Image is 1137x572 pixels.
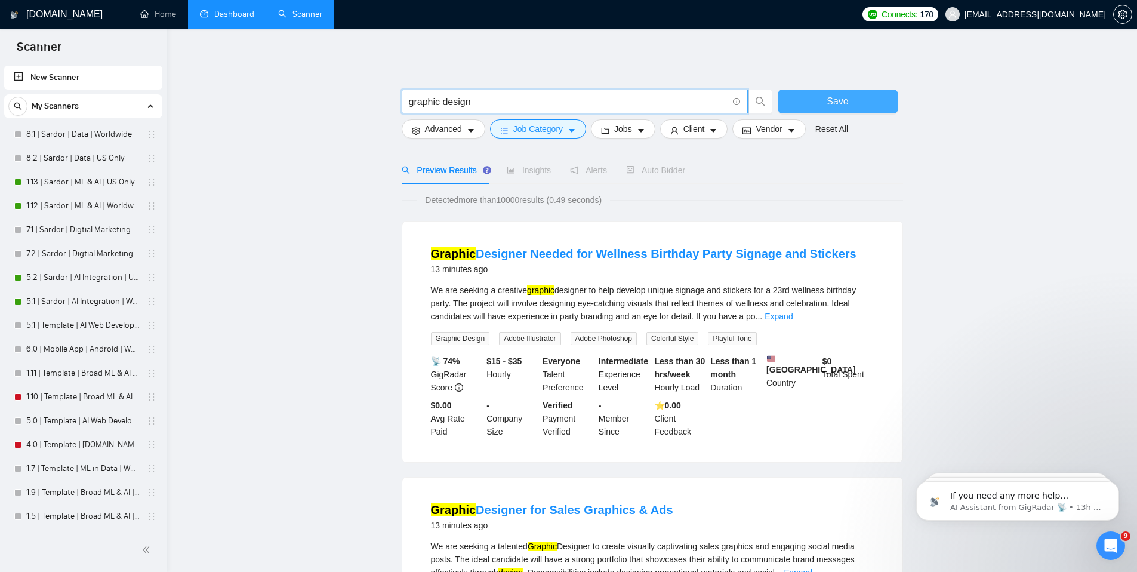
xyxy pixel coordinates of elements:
a: Expand [765,312,793,321]
span: Scanner [7,38,71,63]
b: Less than 1 month [710,356,756,379]
mark: Graphic [528,542,557,551]
b: Everyone [543,356,580,366]
a: 6.0 | Mobile App | Android | Worldwide [26,337,140,361]
span: 170 [920,8,933,21]
span: caret-down [467,126,475,135]
img: logo [10,5,19,24]
img: 🇺🇸 [767,355,775,363]
span: holder [147,177,156,187]
span: holder [147,249,156,259]
button: idcardVendorcaret-down [732,119,805,139]
mark: Graphic [431,503,476,516]
div: Avg Rate Paid [429,399,485,438]
span: holder [147,488,156,497]
a: GraphicDesigner Needed for Wellness Birthday Party Signage and Stickers [431,247,856,260]
span: Playful Tone [708,332,756,345]
img: upwork-logo.png [868,10,877,19]
span: holder [147,368,156,378]
a: 1.7 | Template | ML in Data | Worldwide [26,457,140,481]
span: holder [147,297,156,306]
span: holder [147,345,156,354]
button: search [748,90,772,113]
span: holder [147,440,156,450]
a: 7.2 | Sardor | Digtial Marketing PPC | US Only [26,242,140,266]
span: search [402,166,410,174]
span: holder [147,130,156,139]
a: 5.1 | Sardor | AI Integration | Worldwide [26,290,140,313]
span: user [670,126,679,135]
b: [GEOGRAPHIC_DATA] [766,355,856,374]
span: Colorful Style [646,332,698,345]
span: Adobe Illustrator [499,332,560,345]
div: 13 minutes ago [431,262,856,276]
b: Verified [543,401,573,410]
b: - [599,401,602,410]
span: setting [1114,10,1132,19]
b: Intermediate [599,356,648,366]
div: Payment Verified [540,399,596,438]
span: setting [412,126,420,135]
button: folderJobscaret-down [591,119,655,139]
span: folder [601,126,609,135]
a: 1.5 | Template | Broad ML & AI | Big 5 [26,505,140,528]
span: area-chart [507,166,515,174]
span: Client [683,122,705,136]
mark: graphic [527,285,554,295]
a: 1.12 | Sardor | ML & AI | Worldwide [26,194,140,218]
a: dashboardDashboard [200,9,254,19]
span: robot [626,166,634,174]
span: Alerts [570,165,607,175]
b: $ 0 [822,356,832,366]
b: Less than 30 hrs/week [655,356,705,379]
iframe: Intercom live chat [1096,531,1125,560]
a: 8.2 | Sardor | Data | US Only [26,146,140,170]
a: 5.0 | Template | AI Web Development | [GEOGRAPHIC_DATA] Only [26,409,140,433]
mark: Graphic [431,247,476,260]
div: Talent Preference [540,355,596,394]
a: 1.11 | Template | Broad ML & AI | [GEOGRAPHIC_DATA] Only [26,361,140,385]
b: $15 - $35 [486,356,522,366]
div: GigRadar Score [429,355,485,394]
span: Graphic Design [431,332,490,345]
a: 5.1 | Template | AI Web Developer | Worldwide [26,313,140,337]
div: Experience Level [596,355,652,394]
li: New Scanner [4,66,162,90]
div: Company Size [484,399,540,438]
span: info-circle [733,98,741,106]
a: New Scanner [14,66,153,90]
span: holder [147,225,156,235]
span: 9 [1121,531,1130,541]
button: setting [1113,5,1132,24]
span: search [9,102,27,110]
a: 1.9 | Template | Broad ML & AI | Rest of the World [26,481,140,505]
span: Adobe Photoshop [571,332,637,345]
span: caret-down [637,126,645,135]
span: holder [147,201,156,211]
div: Duration [708,355,764,394]
div: We are seeking a creative designer to help develop unique signage and stickers for a 23rd wellnes... [431,284,874,323]
div: Member Since [596,399,652,438]
span: Connects: [882,8,917,21]
a: 4.0 | Template | [DOMAIN_NAME] | Worldwide [26,433,140,457]
span: holder [147,512,156,521]
span: notification [570,166,578,174]
a: 8.1 | Sardor | Data | Worldwide [26,122,140,146]
iframe: Intercom notifications message [898,456,1137,540]
span: Insights [507,165,551,175]
a: 5.2 | Sardor | AI Integration | US Only [26,266,140,290]
span: double-left [142,544,154,556]
div: Total Spent [820,355,876,394]
span: holder [147,153,156,163]
button: search [8,97,27,116]
div: Country [764,355,820,394]
div: Client Feedback [652,399,708,438]
span: My Scanners [32,94,79,118]
b: - [486,401,489,410]
a: Reset All [815,122,848,136]
span: caret-down [568,126,576,135]
span: caret-down [787,126,796,135]
span: holder [147,392,156,402]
